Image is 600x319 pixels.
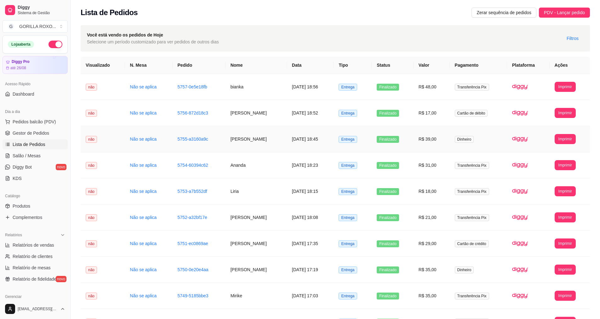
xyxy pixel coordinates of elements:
a: Lista de Pedidos [3,139,68,149]
a: KDS [3,173,68,183]
td: Mirike [226,283,287,309]
span: não [86,162,97,169]
a: Não se aplica [130,241,157,246]
a: Dashboard [3,89,68,99]
span: Finalizado [377,110,399,117]
td: [DATE] 18:56 [287,74,334,100]
span: Relatório de fidelidade [13,276,56,282]
a: 5754-60394c62 [178,163,208,168]
td: R$ 17,00 [414,100,450,126]
td: Ananda [226,152,287,178]
span: Sistema de Gestão [18,10,65,15]
span: Relatório de clientes [13,253,53,260]
th: Ações [550,57,590,74]
img: diggy [512,210,528,225]
a: Não se aplica [130,110,157,115]
span: Finalizado [377,136,399,143]
h2: Lista de Pedidos [81,8,138,18]
span: Entrega [339,162,357,169]
a: 5757-0e5e18fb [178,84,207,89]
span: não [86,188,97,195]
a: Relatório de fidelidadenovo [3,274,68,284]
article: Diggy Pro [12,59,30,64]
span: Lista de Pedidos [13,141,45,148]
button: Imprimir [555,186,576,196]
span: Zerar sequência de pedidos [477,9,531,16]
span: Diggy Bot [13,164,32,170]
span: Entrega [339,136,357,143]
td: [DATE] 18:08 [287,204,334,231]
a: Não se aplica [130,84,157,89]
span: Transferência Pix [455,162,489,169]
td: R$ 29,00 [414,231,450,257]
td: [PERSON_NAME] [226,126,287,152]
span: Transferência Pix [455,214,489,221]
span: Entrega [339,84,357,91]
td: [PERSON_NAME] [226,204,287,231]
span: não [86,136,97,143]
span: não [86,240,97,247]
a: Não se aplica [130,215,157,220]
a: Não se aplica [130,267,157,272]
th: Plataforma [507,57,550,74]
a: 5755-a3160a9c [178,137,208,142]
span: não [86,214,97,221]
td: [DATE] 18:15 [287,178,334,204]
a: 5756-872d18c3 [178,110,208,115]
span: não [86,110,97,117]
strong: Você está vendo os pedidos de Hoje [87,32,163,37]
button: Select a team [3,20,68,33]
td: [PERSON_NAME] [226,100,287,126]
span: Entrega [339,240,357,247]
a: DiggySistema de Gestão [3,3,68,18]
span: [EMAIL_ADDRESS][DOMAIN_NAME] [18,306,58,311]
button: Imprimir [555,238,576,249]
span: Cartão de débito [455,110,488,117]
div: Loja aberta [8,41,34,48]
div: GORILLA ROXO ... [19,23,56,30]
button: Imprimir [555,160,576,170]
span: Entrega [339,188,357,195]
button: PDV - Lançar pedido [539,8,590,18]
th: N. Mesa [125,57,173,74]
a: 5750-0e20e4aa [178,267,209,272]
span: Transferência Pix [455,188,489,195]
a: Complementos [3,212,68,222]
span: Finalizado [377,188,399,195]
button: [EMAIL_ADDRESS][DOMAIN_NAME] [3,301,68,316]
img: diggy [512,157,528,173]
button: Filtros [562,33,584,43]
td: R$ 48,00 [414,74,450,100]
a: Não se aplica [130,189,157,194]
span: Entrega [339,110,357,117]
div: Gerenciar [3,292,68,302]
button: Imprimir [555,212,576,222]
td: R$ 18,00 [414,178,450,204]
img: diggy [512,131,528,147]
a: 5752-a32bf17e [178,215,207,220]
span: Relatório de mesas [13,265,51,271]
td: [PERSON_NAME] [226,257,287,283]
span: Dashboard [13,91,34,97]
td: [DATE] 17:19 [287,257,334,283]
button: Zerar sequência de pedidos [471,8,536,18]
span: Cartão de crédito [455,240,489,247]
button: Alterar Status [49,41,62,48]
span: Finalizado [377,162,399,169]
td: Liria [226,178,287,204]
img: diggy [512,288,528,304]
article: até 26/08 [10,65,26,70]
td: [DATE] 18:52 [287,100,334,126]
a: Salão / Mesas [3,151,68,161]
a: Não se aplica [130,163,157,168]
a: Não se aplica [130,137,157,142]
td: R$ 35,00 [414,283,450,309]
td: [DATE] 18:45 [287,126,334,152]
td: R$ 35,00 [414,257,450,283]
span: Finalizado [377,266,399,273]
th: Status [372,57,414,74]
td: bianka [226,74,287,100]
span: Finalizado [377,214,399,221]
th: Pagamento [450,57,507,74]
a: Relatório de clientes [3,251,68,261]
